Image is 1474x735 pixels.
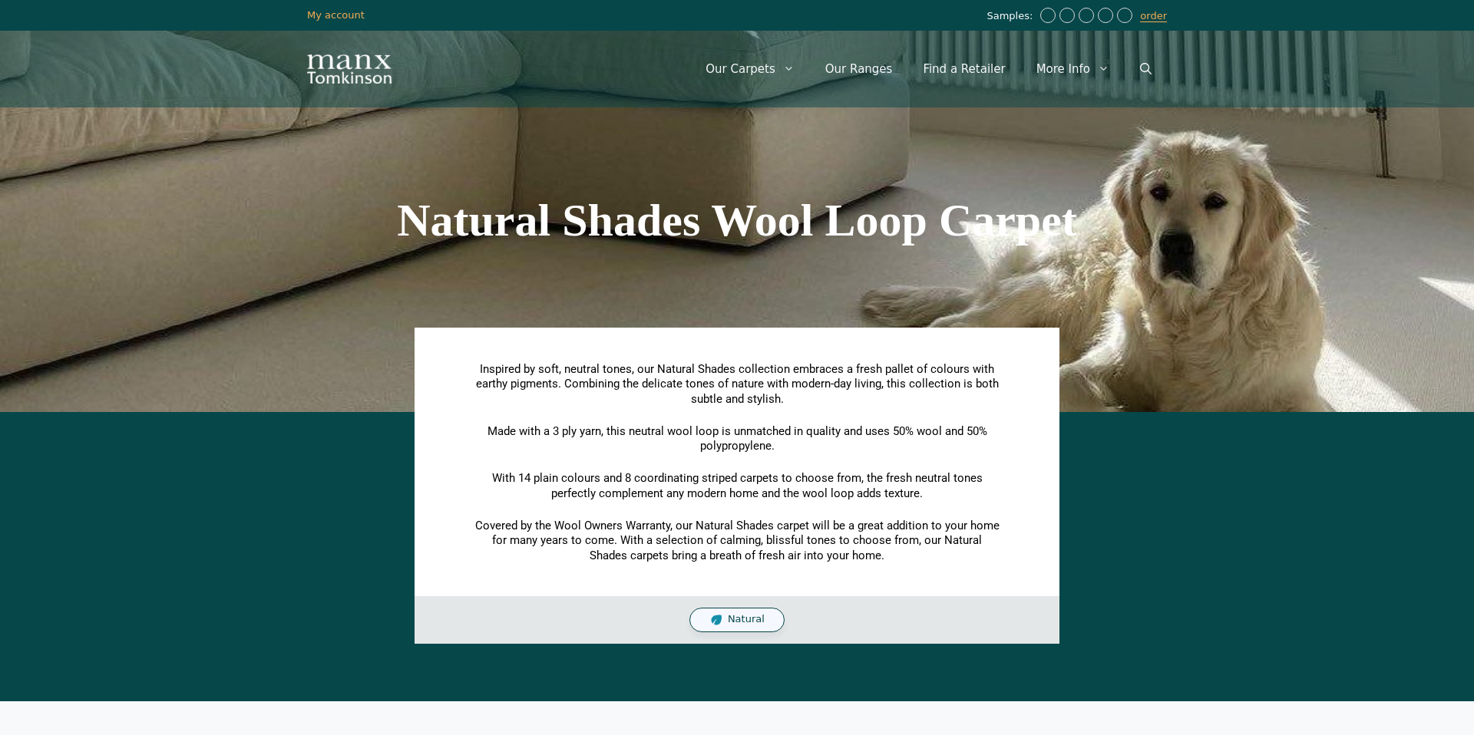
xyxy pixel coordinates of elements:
[487,424,987,453] span: Made with a 3 ply yarn, this neutral wool loop is unmatched in quality and uses 50% wool and 50% ...
[810,46,908,92] a: Our Ranges
[987,10,1036,23] span: Samples:
[307,9,365,21] a: My account
[1125,46,1167,92] a: Open Search Bar
[1140,10,1167,22] a: order
[907,46,1020,92] a: Find a Retailer
[728,613,765,626] span: Natural
[307,197,1167,243] h1: Natural Shades Wool Loop Carpet
[492,471,983,500] span: With 14 plain colours and 8 coordinating striped carpets to choose from, the fresh neutral tones ...
[690,46,810,92] a: Our Carpets
[307,54,392,84] img: Manx Tomkinson
[472,519,1002,564] p: Covered by the Wool Owners Warranty, our Natural Shades carpet will be a great addition to your h...
[1021,46,1125,92] a: More Info
[476,362,999,406] span: Inspired by soft, neutral tones, our Natural Shades collection embraces a fresh pallet of colours...
[690,46,1167,92] nav: Primary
